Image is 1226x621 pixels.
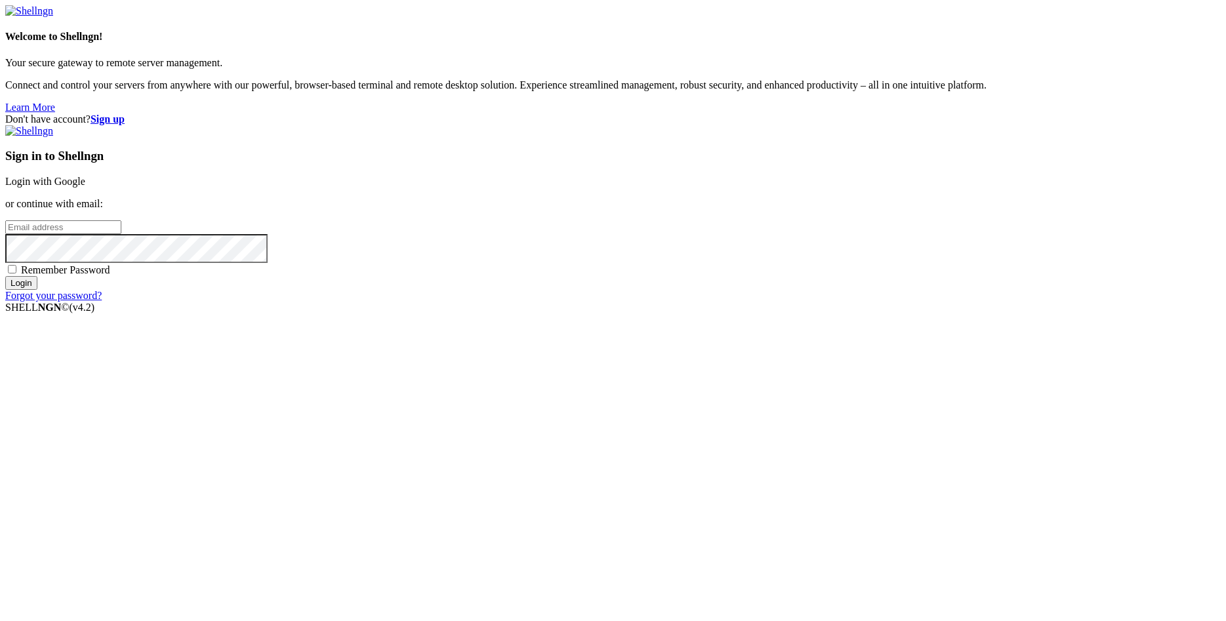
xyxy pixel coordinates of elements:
[21,264,110,275] span: Remember Password
[5,198,1221,210] p: or continue with email:
[5,31,1221,43] h4: Welcome to Shellngn!
[5,302,94,313] span: SHELL ©
[5,276,37,290] input: Login
[5,149,1221,163] h3: Sign in to Shellngn
[5,57,1221,69] p: Your secure gateway to remote server management.
[5,5,53,17] img: Shellngn
[38,302,62,313] b: NGN
[5,290,102,301] a: Forgot your password?
[5,125,53,137] img: Shellngn
[91,113,125,125] a: Sign up
[5,79,1221,91] p: Connect and control your servers from anywhere with our powerful, browser-based terminal and remo...
[70,302,95,313] span: 4.2.0
[8,265,16,273] input: Remember Password
[5,176,85,187] a: Login with Google
[5,102,55,113] a: Learn More
[5,113,1221,125] div: Don't have account?
[5,220,121,234] input: Email address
